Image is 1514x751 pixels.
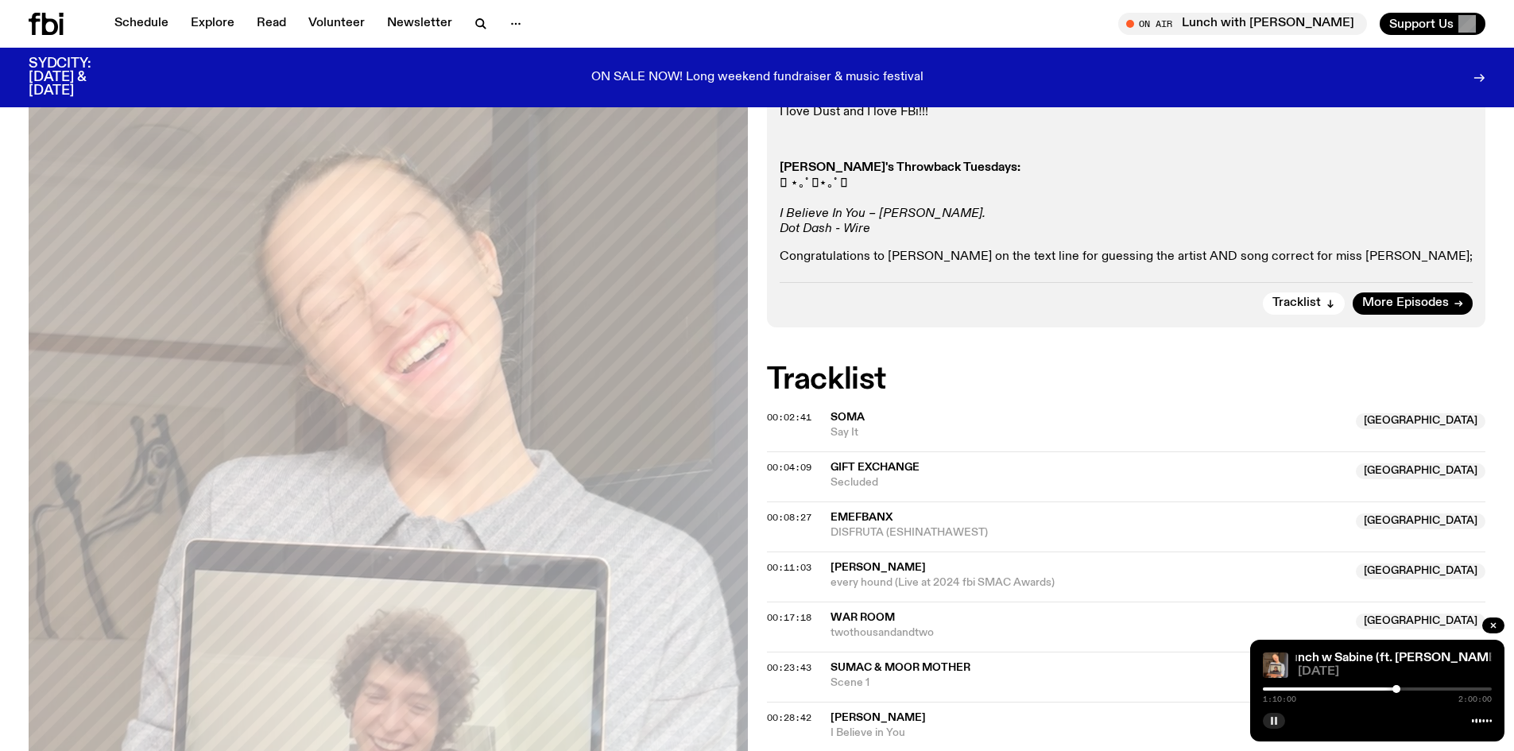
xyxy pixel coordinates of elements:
[1362,297,1449,309] span: More Episodes
[831,512,893,523] span: emefbanx
[831,662,970,673] span: SUMAC & Moor Mother
[767,411,811,424] span: 00:02:41
[767,511,811,524] span: 00:08:27
[831,562,926,573] span: [PERSON_NAME]
[831,475,1347,490] span: Secluded
[767,561,811,574] span: 00:11:03
[780,250,1473,296] p: Congratulations to [PERSON_NAME] on the text line for guessing the artist AND song correct for mi...
[1118,13,1367,35] button: On AirLunch with [PERSON_NAME]
[831,712,926,723] span: [PERSON_NAME]
[1356,413,1485,429] span: [GEOGRAPHIC_DATA]
[1272,297,1321,309] span: Tracklist
[1356,563,1485,579] span: [GEOGRAPHIC_DATA]
[1458,695,1492,703] span: 2:00:00
[105,13,178,35] a: Schedule
[831,425,1347,440] span: Say It
[1356,614,1485,629] span: [GEOGRAPHIC_DATA]
[780,161,1473,237] p: 𓇼 ⋆｡˚ 𓆝⋆｡˚ 𓇼
[767,366,1486,394] h2: Tracklist
[831,575,1347,590] span: every hound (Live at 2024 fbi SMAC Awards)
[780,207,985,220] em: I Believe In You – [PERSON_NAME].
[831,625,1347,641] span: twothousandandtwo
[831,612,895,623] span: War Room
[767,513,811,522] button: 00:08:27
[831,412,865,423] span: Soma
[767,664,811,672] button: 00:23:43
[1263,652,1288,678] img: sabine lunch 11/03/25
[1356,463,1485,479] span: [GEOGRAPHIC_DATA]
[1356,513,1485,529] span: [GEOGRAPHIC_DATA]
[1298,666,1492,678] span: [DATE]
[247,13,296,35] a: Read
[780,161,1020,174] strong: [PERSON_NAME]'s Throwback Tuesdays:
[767,563,811,572] button: 00:11:03
[299,13,374,35] a: Volunteer
[831,676,1486,691] span: Scene 1
[591,71,924,85] p: ON SALE NOW! Long weekend fundraiser & music festival
[1353,292,1473,315] a: More Episodes
[1380,13,1485,35] button: Support Us
[767,611,811,624] span: 00:17:18
[1389,17,1454,31] span: Support Us
[767,714,811,722] button: 00:28:42
[780,223,870,235] em: Dot Dash - Wire
[767,461,811,474] span: 00:04:09
[831,726,1347,741] span: I Believe in You
[831,462,920,473] span: Gift Exchange
[1263,695,1296,703] span: 1:10:00
[1263,292,1345,315] button: Tracklist
[767,614,811,622] button: 00:17:18
[29,57,130,98] h3: SYDCITY: [DATE] & [DATE]
[780,105,1473,120] p: I love Dust and I love FBi!!!
[767,661,811,674] span: 00:23:43
[181,13,244,35] a: Explore
[831,525,1347,540] span: DISFRUTA (ESHINATHAWEST)
[767,463,811,472] button: 00:04:09
[378,13,462,35] a: Newsletter
[767,711,811,724] span: 00:28:42
[767,413,811,422] button: 00:02:41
